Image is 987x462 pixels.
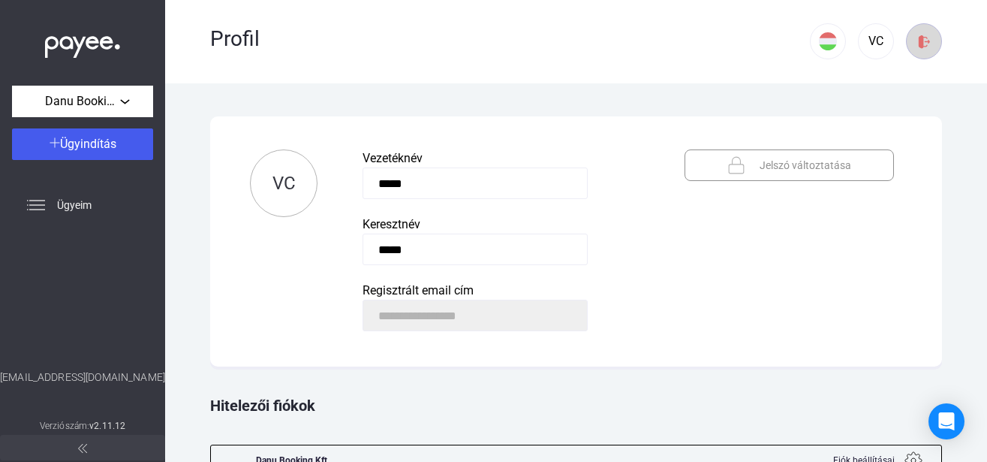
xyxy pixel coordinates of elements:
button: VC [858,23,894,59]
img: arrow-double-left-grey.svg [78,444,87,453]
span: Ügyeim [57,196,92,214]
button: Ügyindítás [12,128,153,160]
div: Profil [210,26,810,52]
div: Open Intercom Messenger [928,403,964,439]
img: HU [819,32,837,50]
button: Danu Booking Kft [12,86,153,117]
div: Regisztrált email cím [363,282,639,300]
img: logout-red [916,34,932,50]
img: lock-blue [727,156,745,174]
button: VC [250,149,317,217]
div: Keresztnév [363,216,639,234]
div: VC [863,32,889,50]
div: Vezetéknév [363,149,639,168]
span: Danu Booking Kft [45,92,120,110]
strong: v2.11.12 [89,421,125,431]
div: Hitelezői fiókok [210,374,942,437]
button: lock-blueJelszó változtatása [685,149,894,181]
img: plus-white.svg [50,137,60,148]
span: VC [272,173,296,194]
button: HU [810,23,846,59]
button: logout-red [906,23,942,59]
span: Ügyindítás [60,137,116,151]
img: list.svg [27,196,45,214]
span: Jelszó változtatása [760,156,851,174]
img: white-payee-white-dot.svg [45,28,120,59]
